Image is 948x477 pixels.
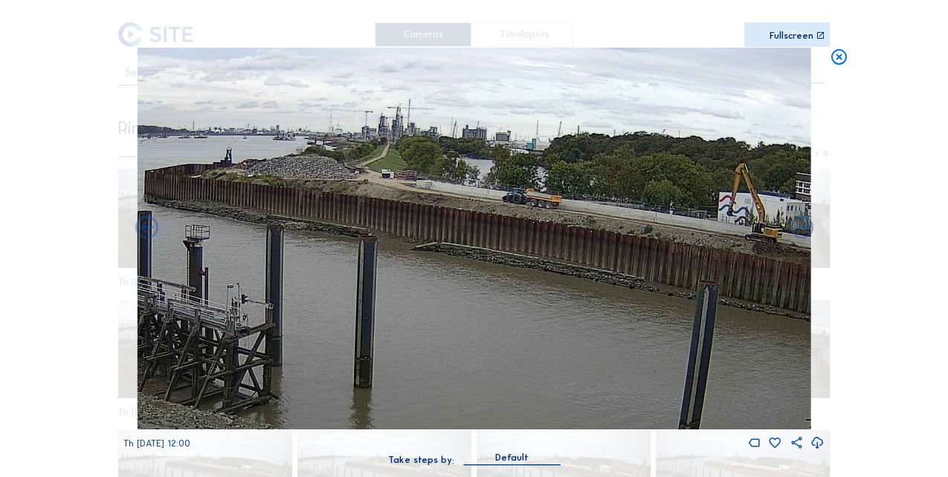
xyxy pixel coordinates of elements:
[463,451,560,464] div: Default
[495,451,529,464] div: Default
[133,214,161,243] i: Forward
[123,438,190,449] span: Th [DATE] 12:00
[388,455,454,465] div: Take steps by:
[137,48,811,429] img: Image
[770,31,813,41] div: Fullscreen
[787,214,815,243] i: Back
